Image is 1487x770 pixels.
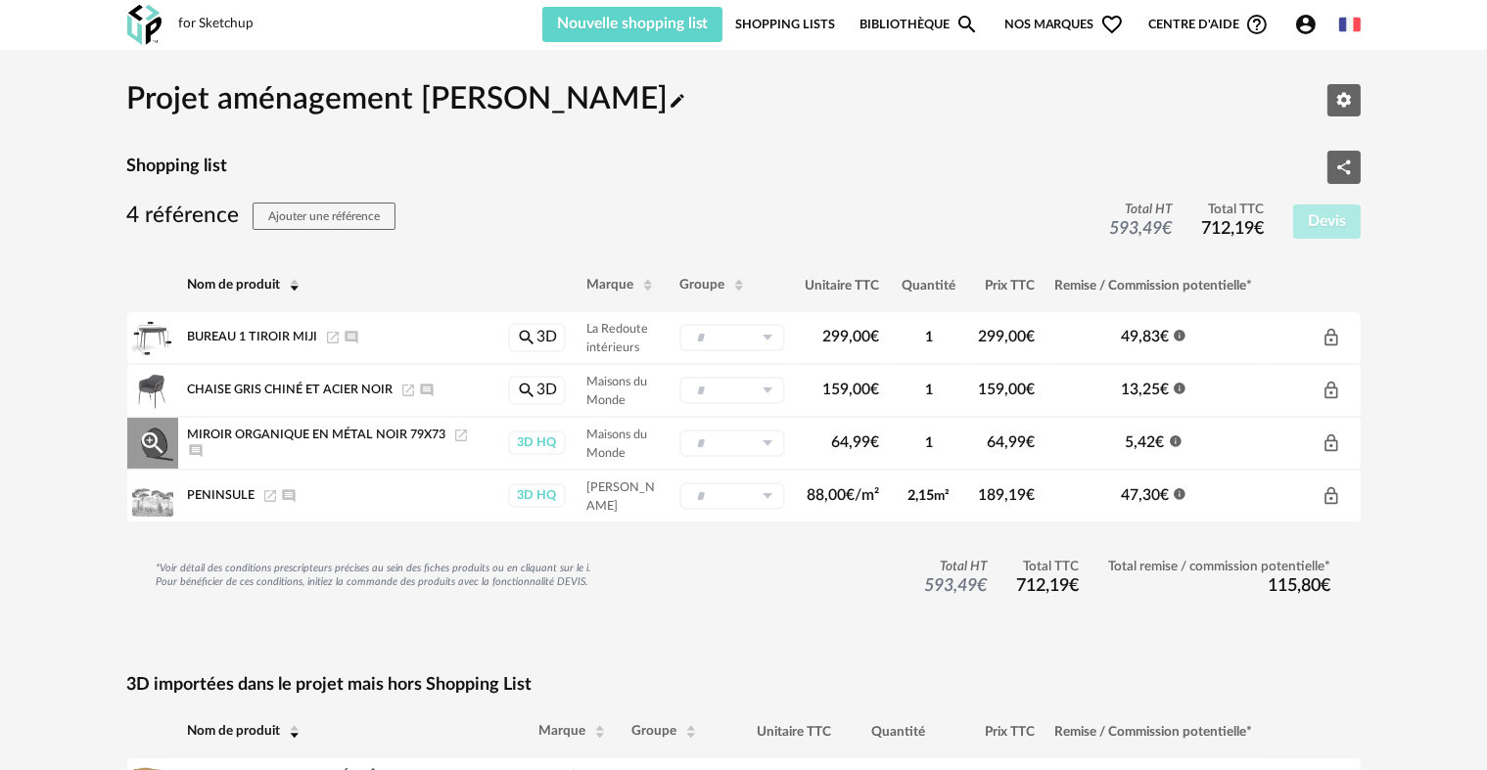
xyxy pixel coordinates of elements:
a: Magnify icon3D [508,376,566,405]
div: Sélectionner un groupe [679,377,785,404]
span: € [1254,220,1264,238]
span: 299,00 [822,329,879,344]
span: Ajouter un commentaire [419,384,435,395]
span: 593,49 [925,577,988,595]
span: Nom de produit [188,725,281,739]
span: € [1156,434,1165,450]
img: Product pack shot [132,476,173,517]
button: Nouvelle shopping list [542,7,723,42]
span: Chaise gris chiné et acier noir [188,384,394,395]
span: € [1160,382,1169,397]
span: €/m² [846,487,879,503]
span: 115,80 [1269,577,1331,595]
span: Marque [586,278,633,292]
span: Total TTC [1201,202,1264,219]
span: € [870,434,879,450]
span: € [870,329,879,344]
th: Remise / Commission potentielle* [1046,705,1263,758]
div: 1 [901,382,957,399]
h3: 4 référence [127,202,396,230]
span: Total TTC [1017,559,1080,576]
span: 5,42 [1126,434,1165,450]
img: Product pack shot [132,317,173,358]
a: 3D HQ [507,430,567,455]
span: 47,30 [1121,487,1169,503]
div: *Voir détail des conditions prescripteurs précises au sein des fiches produits ou en cliquant sur... [157,562,592,589]
span: € [1322,577,1331,595]
span: Share Variant icon [1335,159,1353,174]
div: for Sketchup [179,16,255,33]
a: Launch icon [400,384,416,395]
span: Maisons du Monde [586,376,647,406]
h2: Projet aménagement [PERSON_NAME] [127,80,686,120]
th: Remise / Commission potentielle* [1046,259,1263,312]
span: 299,00 [979,329,1036,344]
span: Total HT [1109,202,1172,219]
h4: 3D importées dans le projet mais hors Shopping List [127,674,1361,697]
span: Ajouter une référence [268,210,380,222]
span: 64,99 [831,434,879,450]
span: Total HT [925,559,988,576]
a: Launch icon [325,331,341,342]
span: m² [934,489,950,503]
a: Launch icon [262,489,278,501]
span: Nom de produit [188,278,281,292]
a: Magnify icon3D [508,323,566,352]
img: fr [1339,14,1361,35]
span: € [1027,434,1036,450]
span: 189,19 [979,487,1036,503]
span: Account Circle icon [1294,13,1326,36]
div: Sélectionner un groupe [679,482,785,510]
span: 13,25 [1121,382,1169,397]
span: Information icon [1169,432,1183,448]
span: Centre d'aideHelp Circle Outline icon [1148,13,1269,36]
h4: Shopping list [127,156,228,178]
span: € [870,382,879,397]
span: € [1162,220,1172,238]
button: Share Variant icon [1327,151,1361,184]
span: Total remise / commission potentielle* [1109,559,1331,576]
span: Information icon [1173,327,1186,342]
span: [PERSON_NAME] [586,481,655,512]
span: Pencil icon [669,84,686,114]
span: € [1027,382,1036,397]
span: Devis [1308,213,1346,229]
span: Peninsule [188,489,256,501]
img: Product pack shot [132,370,173,411]
span: Maisons du Monde [586,429,647,459]
span: 593,49 [1109,220,1172,238]
span: 88,00 [807,487,879,503]
th: Quantité [889,259,969,312]
span: € [1027,487,1036,503]
a: Launch icon [453,429,469,440]
div: 1 [901,434,957,452]
span: € [1070,577,1080,595]
div: 1 [901,329,957,346]
span: Editer les paramètres [1335,91,1353,107]
button: Editer les paramètres [1327,84,1361,117]
a: Shopping Lists [735,7,835,42]
span: 64,99 [988,434,1036,450]
button: Ajouter une référence [253,203,395,230]
span: 712,19 [1201,220,1264,238]
span: Magnify icon [955,13,979,36]
span: Magnify icon [517,329,536,344]
span: € [1160,329,1169,344]
div: Sélectionner un groupe [679,324,785,351]
span: Lock Outline icon [1322,381,1341,400]
div: 2,15 [901,487,957,505]
a: 3D HQ [507,483,567,508]
span: € [978,577,988,595]
span: Account Circle icon [1294,13,1318,36]
span: 49,83 [1121,329,1169,344]
span: Nouvelle shopping list [557,16,709,31]
span: 712,19 [1017,577,1080,595]
a: BibliothèqueMagnify icon [860,7,979,42]
th: Quantité [841,705,956,758]
th: Prix TTC [956,705,1046,758]
th: Prix TTC [969,259,1046,312]
span: Help Circle Outline icon [1245,13,1269,36]
div: 3D HQ [508,430,566,455]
